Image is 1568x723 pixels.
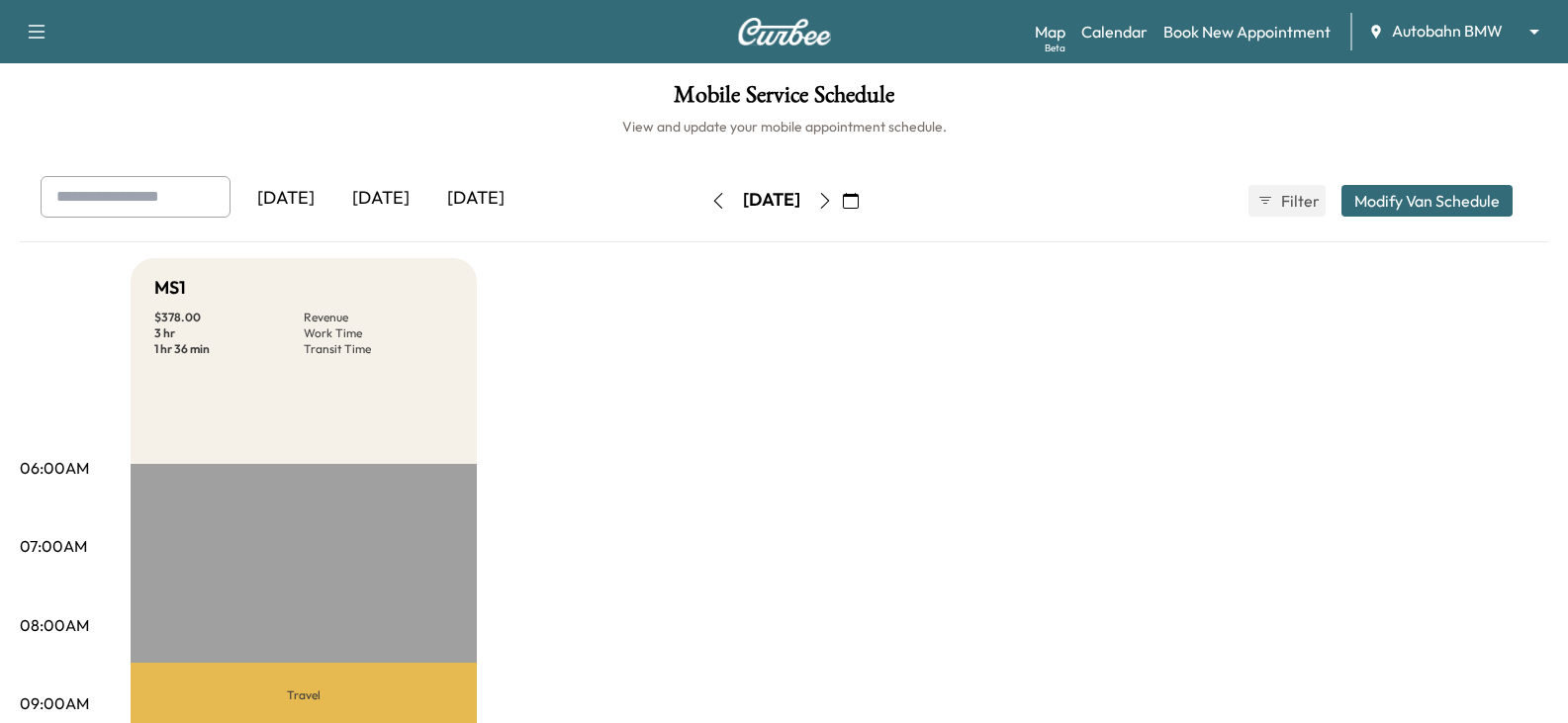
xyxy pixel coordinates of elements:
p: 08:00AM [20,613,89,637]
div: Beta [1045,41,1065,55]
h6: View and update your mobile appointment schedule. [20,117,1548,136]
button: Filter [1248,185,1326,217]
p: Work Time [304,325,453,341]
p: 07:00AM [20,534,87,558]
p: 3 hr [154,325,304,341]
div: [DATE] [428,176,523,222]
h5: MS1 [154,274,186,302]
p: 06:00AM [20,456,89,480]
p: Revenue [304,310,453,325]
p: 1 hr 36 min [154,341,304,357]
img: Curbee Logo [737,18,832,45]
a: MapBeta [1035,20,1065,44]
div: [DATE] [333,176,428,222]
div: [DATE] [238,176,333,222]
p: 09:00AM [20,691,89,715]
a: Calendar [1081,20,1148,44]
span: Filter [1281,189,1317,213]
p: Transit Time [304,341,453,357]
button: Modify Van Schedule [1341,185,1513,217]
a: Book New Appointment [1163,20,1331,44]
div: [DATE] [743,188,800,213]
h1: Mobile Service Schedule [20,83,1548,117]
span: Autobahn BMW [1392,20,1503,43]
p: $ 378.00 [154,310,304,325]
